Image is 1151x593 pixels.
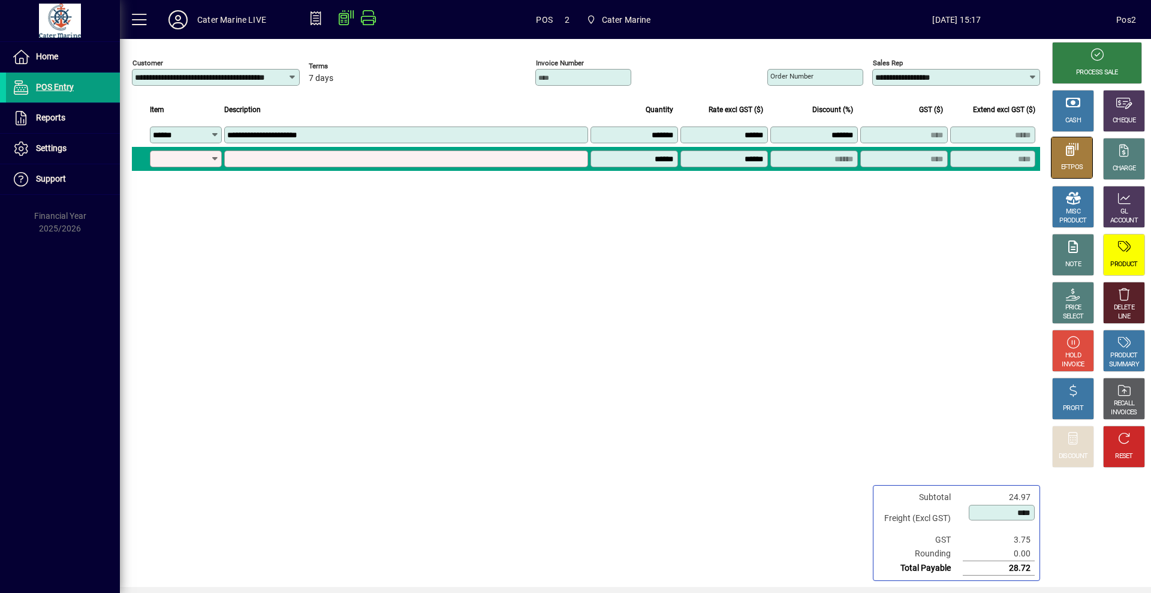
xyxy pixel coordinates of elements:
[873,59,903,67] mat-label: Sales rep
[878,561,963,576] td: Total Payable
[1076,68,1118,77] div: PROCESS SALE
[1114,399,1135,408] div: RECALL
[1113,116,1135,125] div: CHEQUE
[197,10,266,29] div: Cater Marine LIVE
[963,547,1035,561] td: 0.00
[536,59,584,67] mat-label: Invoice number
[812,103,853,116] span: Discount (%)
[1061,163,1083,172] div: EFTPOS
[1111,408,1137,417] div: INVOICES
[878,533,963,547] td: GST
[224,103,261,116] span: Description
[1120,207,1128,216] div: GL
[1059,452,1087,461] div: DISCOUNT
[6,164,120,194] a: Support
[919,103,943,116] span: GST ($)
[963,490,1035,504] td: 24.97
[1059,216,1086,225] div: PRODUCT
[878,490,963,504] td: Subtotal
[646,103,673,116] span: Quantity
[6,134,120,164] a: Settings
[1113,164,1136,173] div: CHARGE
[1116,10,1136,29] div: Pos2
[581,9,656,31] span: Cater Marine
[536,10,553,29] span: POS
[6,103,120,133] a: Reports
[1065,260,1081,269] div: NOTE
[132,59,163,67] mat-label: Customer
[1110,260,1137,269] div: PRODUCT
[150,103,164,116] span: Item
[309,62,381,70] span: Terms
[1063,404,1083,413] div: PROFIT
[1118,312,1130,321] div: LINE
[1109,360,1139,369] div: SUMMARY
[565,10,570,29] span: 2
[1066,207,1080,216] div: MISC
[6,42,120,72] a: Home
[963,561,1035,576] td: 28.72
[36,143,67,153] span: Settings
[878,547,963,561] td: Rounding
[36,174,66,183] span: Support
[1065,303,1081,312] div: PRICE
[878,504,963,533] td: Freight (Excl GST)
[973,103,1035,116] span: Extend excl GST ($)
[36,113,65,122] span: Reports
[709,103,763,116] span: Rate excl GST ($)
[1065,351,1081,360] div: HOLD
[1065,116,1081,125] div: CASH
[1115,452,1133,461] div: RESET
[963,533,1035,547] td: 3.75
[797,10,1117,29] span: [DATE] 15:17
[1062,360,1084,369] div: INVOICE
[602,10,651,29] span: Cater Marine
[770,72,813,80] mat-label: Order number
[36,82,74,92] span: POS Entry
[36,52,58,61] span: Home
[309,74,333,83] span: 7 days
[1114,303,1134,312] div: DELETE
[159,9,197,31] button: Profile
[1110,216,1138,225] div: ACCOUNT
[1063,312,1084,321] div: SELECT
[1110,351,1137,360] div: PRODUCT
